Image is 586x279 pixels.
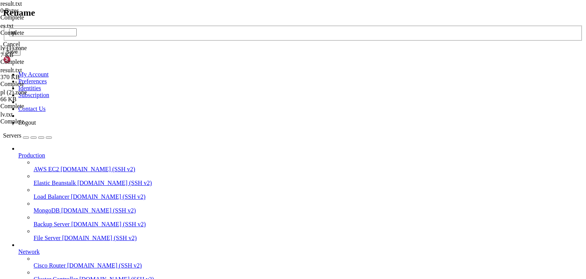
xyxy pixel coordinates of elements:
[3,29,486,36] x-row: * Support: [URL][DOMAIN_NAME]
[3,23,486,29] x-row: * Management: [URL][DOMAIN_NAME]
[0,23,13,29] span: es.txt
[0,89,27,96] span: pl (2).zone
[0,67,77,81] span: result.txt
[0,81,77,88] div: Complete
[0,45,77,58] span: lv (1).zone
[0,67,22,73] span: result.txt
[3,49,486,55] x-row: not required on a system that users do not log into.
[0,29,77,36] div: Complete
[3,107,486,114] x-row: Initiating SYN Stealth Scan
[0,118,77,125] div: Complete
[64,120,67,127] div: (19, 18)
[0,7,77,14] div: 0 Bytes
[0,0,77,14] span: result.txt
[0,103,77,110] div: Complete
[3,16,486,23] x-row: * Documentation: [URL][DOMAIN_NAME]
[0,52,77,58] div: 7 KB
[0,14,77,21] div: Complete
[3,114,486,120] x-row: Scanning 1846016 hosts [1 port/host]
[0,74,77,81] div: 370 KB
[3,62,486,68] x-row: To restore this content, you can run the 'unminimize' command.
[0,111,13,118] span: lv.txt
[0,96,77,103] div: 66 KB
[3,101,486,107] x-row: Starting masscan 1.3.9-integration ([URL][DOMAIN_NAME]) at [DATE] 07:13:48 GMT
[3,120,486,127] x-row: root@stoic-wing:~#
[0,45,27,51] span: lv (1).zone
[3,3,486,10] x-row: Welcome to Ubuntu 22.04.5 LTS (GNU/Linux 5.15.0-75-generic x86_64)
[0,58,77,65] div: Complete
[3,94,486,101] x-row: root@stoic-wing:~# masscan -iL /root/lv.txt -p 5900 --rate 200000 -oL /root/result.txt
[3,42,486,49] x-row: This system has been minimized by removing packages and content that are
[3,88,486,94] x-row: Last login: [DATE] from [TECHNICAL_ID]
[0,0,22,7] span: result.txt
[3,75,486,81] x-row: Run 'do-release-upgrade' to upgrade to it.
[3,68,486,75] x-row: New release '24.04.3 LTS' available.
[0,89,77,103] span: pl (2).zone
